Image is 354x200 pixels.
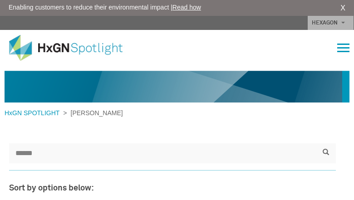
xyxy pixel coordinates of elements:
[9,184,336,193] h3: Sort by options below:
[9,35,136,61] img: HxGN Spotlight
[172,4,201,11] a: Read how
[9,3,201,12] span: Enabling customers to reduce their environmental impact |
[308,16,354,30] a: HEXAGON
[67,109,123,117] span: [PERSON_NAME]
[5,109,63,117] a: HxGN SPOTLIGHT
[340,3,345,14] a: X
[5,108,123,118] div: >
